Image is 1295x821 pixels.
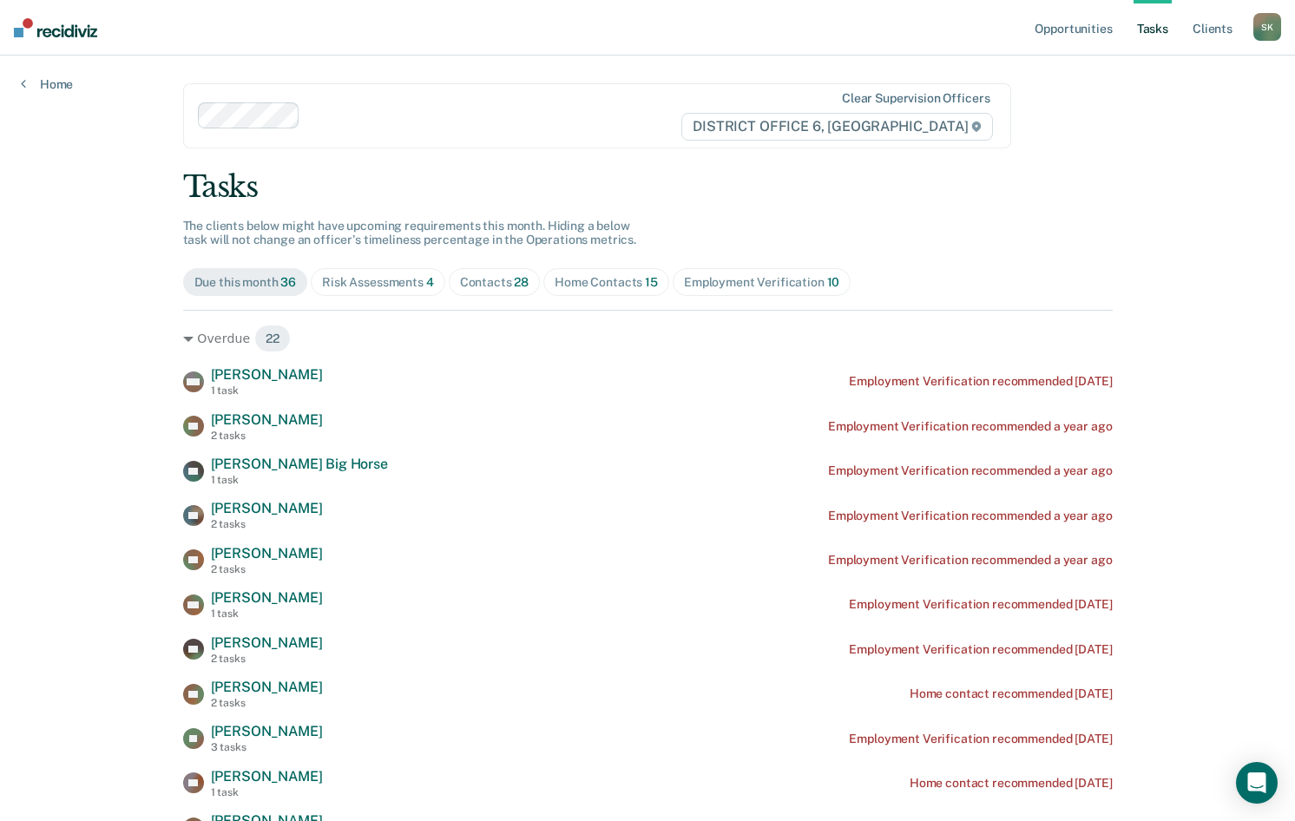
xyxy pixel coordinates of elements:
div: 2 tasks [211,430,323,442]
div: Home contact recommended [DATE] [910,686,1113,701]
span: [PERSON_NAME] [211,545,323,562]
span: [PERSON_NAME] [211,679,323,695]
span: 36 [280,275,296,289]
button: SK [1253,13,1281,41]
div: Employment Verification recommended [DATE] [849,374,1112,389]
span: 22 [254,325,291,352]
div: Contacts [460,275,529,290]
div: 2 tasks [211,697,323,709]
span: 15 [645,275,658,289]
img: Recidiviz [14,18,97,37]
div: Employment Verification recommended [DATE] [849,732,1112,746]
div: S K [1253,13,1281,41]
span: [PERSON_NAME] [211,634,323,651]
div: 1 task [211,608,323,620]
div: 1 task [211,786,323,798]
span: The clients below might have upcoming requirements this month. Hiding a below task will not chang... [183,219,637,247]
span: 4 [426,275,434,289]
span: [PERSON_NAME] [211,366,323,383]
div: 2 tasks [211,563,323,575]
div: 1 task [211,474,388,486]
div: Employment Verification recommended [DATE] [849,597,1112,612]
span: [PERSON_NAME] [211,589,323,606]
div: Home contact recommended [DATE] [910,776,1113,791]
div: 3 tasks [211,741,323,753]
div: Due this month [194,275,297,290]
div: Risk Assessments [322,275,434,290]
div: Employment Verification recommended a year ago [828,553,1113,568]
div: Home Contacts [555,275,658,290]
div: Clear supervision officers [842,91,989,106]
span: [PERSON_NAME] [211,411,323,428]
div: Overdue 22 [183,325,1113,352]
a: Home [21,76,73,92]
span: 28 [514,275,529,289]
div: 1 task [211,384,323,397]
div: Employment Verification recommended a year ago [828,419,1113,434]
div: Employment Verification [684,275,839,290]
div: Employment Verification recommended a year ago [828,463,1113,478]
span: [PERSON_NAME] [211,500,323,516]
span: 10 [827,275,840,289]
div: Open Intercom Messenger [1236,762,1278,804]
div: Employment Verification recommended [DATE] [849,642,1112,657]
div: Employment Verification recommended a year ago [828,509,1113,523]
span: [PERSON_NAME] [211,723,323,739]
div: 2 tasks [211,653,323,665]
div: Tasks [183,169,1113,205]
div: 2 tasks [211,518,323,530]
span: DISTRICT OFFICE 6, [GEOGRAPHIC_DATA] [681,113,993,141]
span: [PERSON_NAME] [211,768,323,785]
span: [PERSON_NAME] Big Horse [211,456,388,472]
